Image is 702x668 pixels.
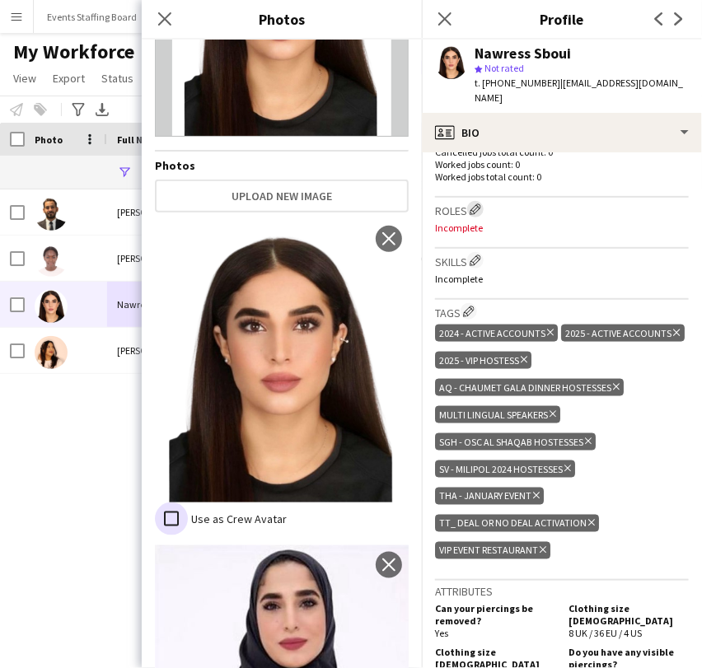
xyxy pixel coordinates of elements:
div: Multi Lingual speakers [435,406,560,423]
h3: Attributes [435,584,689,599]
span: Yes [435,627,448,639]
img: Nawrin Shams [35,336,68,369]
div: 2024 - Active Accounts [435,325,558,342]
button: Upload new image [155,180,409,213]
h3: Tags [435,303,689,320]
span: [PERSON_NAME] [117,344,187,357]
span: Full Name [117,133,162,146]
p: Worked jobs total count: 0 [435,171,689,183]
img: Deanna Wilson [35,244,68,277]
div: SGH - OSC Al Shaqab Hostesses [435,433,596,451]
h3: Skills [435,252,689,269]
div: Nawress Sboui [475,46,571,61]
p: Incomplete [435,273,689,285]
span: t. [PHONE_NUMBER] [475,77,560,89]
h3: Profile [422,8,702,30]
div: 2025 - Active Accounts [561,325,684,342]
a: View [7,68,43,89]
div: SV - Milipol 2024 Hostesses [435,460,575,478]
span: [PERSON_NAME] [117,206,187,218]
a: Export [46,68,91,89]
span: Nawress Sboui [117,298,178,311]
span: Export [53,71,85,86]
p: Worked jobs count: 0 [435,158,689,171]
div: Bio [422,113,702,152]
img: Crew photo 1107883 [155,219,409,502]
h3: Roles [435,201,689,218]
span: View [13,71,36,86]
p: Incomplete [435,222,689,234]
img: Abdulrahman Elghaznawi [35,198,68,231]
span: | [EMAIL_ADDRESS][DOMAIN_NAME] [475,77,683,104]
span: Photo [35,133,63,146]
h4: Photos [155,158,409,173]
div: AQ - Chaumet Gala Dinner Hostesses [435,379,624,396]
span: 8 UK / 36 EU / 4 US [569,627,642,639]
span: Not rated [484,62,524,74]
button: Events Staffing Board [34,1,151,33]
h5: Can your piercings be removed? [435,602,555,627]
button: Open Filter Menu [117,165,132,180]
span: Status [101,71,133,86]
app-action-btn: Export XLSX [92,100,112,119]
span: My Workforce [13,40,134,64]
h3: Photos [142,8,422,30]
span: [PERSON_NAME] [117,252,187,264]
label: Use as Crew Avatar [188,512,287,526]
div: VIP Event Restaurant [435,542,550,559]
div: 2025 - VIP Hostess [435,352,531,369]
app-action-btn: Advanced filters [68,100,88,119]
a: Status [95,68,140,89]
div: THA - January Event [435,488,544,505]
div: TT_ Deal or No Deal Activation [435,515,599,532]
img: Nawress Sboui [35,290,68,323]
h5: Clothing size [DEMOGRAPHIC_DATA] [569,602,689,627]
